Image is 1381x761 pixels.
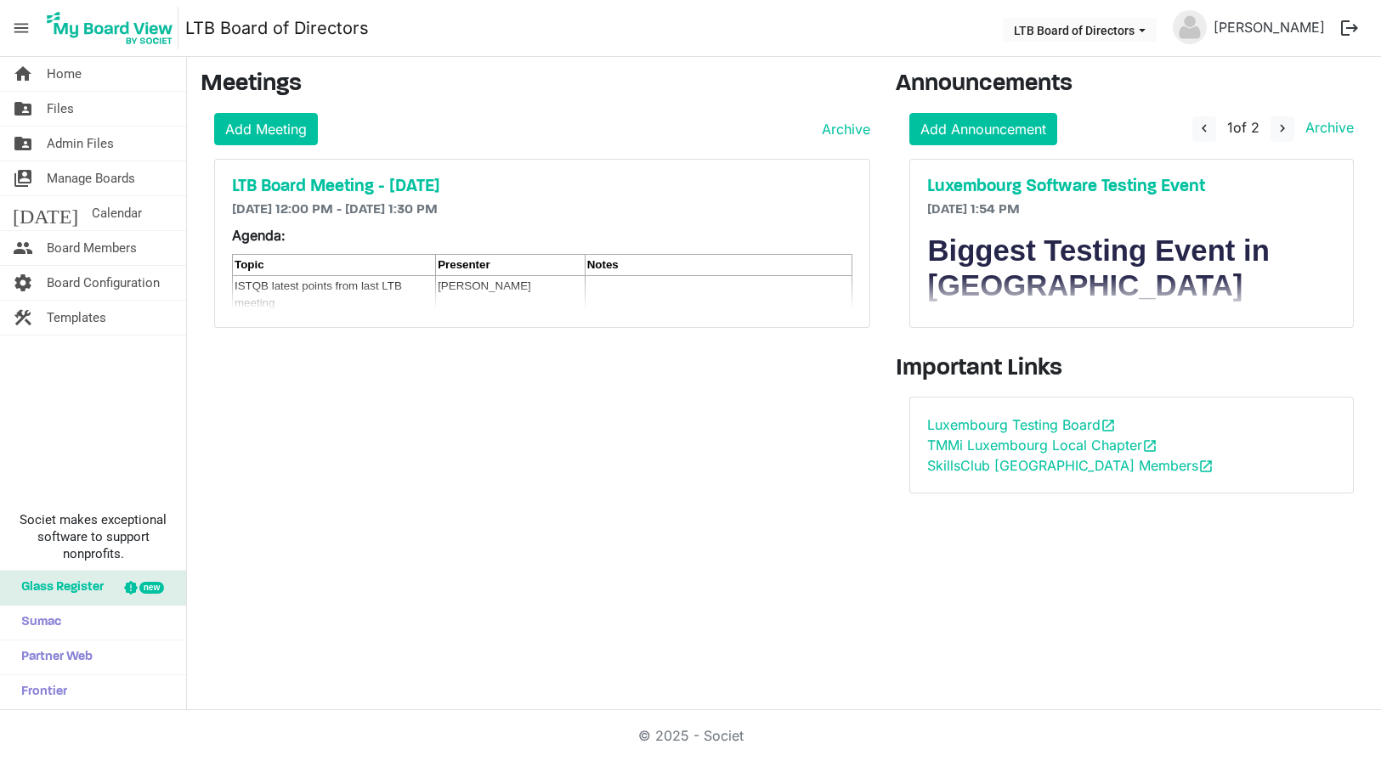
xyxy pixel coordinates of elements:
[1198,459,1214,474] span: open_in_new
[13,57,33,91] span: home
[13,92,33,126] span: folder_shared
[1271,116,1294,142] button: navigate_next
[896,70,1367,99] h3: Announcements
[235,279,402,309] span: ISTQB latest points from last LTB meeting
[1299,119,1354,136] a: Archive
[13,266,33,300] span: settings
[139,582,164,594] div: new
[13,571,104,605] span: Glass Register
[1173,10,1207,44] img: no-profile-picture.svg
[1003,18,1157,42] button: LTB Board of Directors dropdownbutton
[815,119,870,139] a: Archive
[47,92,74,126] span: Files
[8,511,178,562] span: Societ makes exceptional software to support nonprofits.
[5,12,37,44] span: menu
[232,202,852,218] h6: [DATE] 12:00 PM - [DATE] 1:30 PM
[13,161,33,195] span: switch_account
[438,258,490,271] b: Presenter
[232,177,852,197] a: LTB Board Meeting - [DATE]
[927,234,1270,302] strong: Biggest Testing Event in [GEOGRAPHIC_DATA]
[47,127,114,161] span: Admin Files
[1101,418,1116,433] span: open_in_new
[1227,119,1233,136] span: 1
[896,355,1367,384] h3: Important Links
[214,113,318,145] a: Add Meeting
[42,7,178,49] img: My Board View Logo
[201,70,870,99] h3: Meetings
[235,258,264,271] b: Topic
[1332,10,1367,46] button: logout
[1207,10,1332,44] a: [PERSON_NAME]
[927,416,1116,433] a: Luxembourg Testing Boardopen_in_new
[438,278,583,295] div: [PERSON_NAME]
[927,457,1214,474] a: SkillsClub [GEOGRAPHIC_DATA] Membersopen_in_new
[1227,119,1259,136] span: of 2
[92,196,142,230] span: Calendar
[47,57,82,91] span: Home
[13,301,33,335] span: construction
[1197,121,1212,136] span: navigate_before
[13,675,67,709] span: Frontier
[927,203,1020,217] span: [DATE] 1:54 PM
[587,258,619,271] b: Notes
[927,437,1157,454] a: TMMi Luxembourg Local Chapteropen_in_new
[47,161,135,195] span: Manage Boards
[13,196,78,230] span: [DATE]
[13,231,33,265] span: people
[232,227,286,244] strong: Agenda:
[1142,438,1157,454] span: open_in_new
[927,177,1336,197] a: Luxembourg Software Testing Event
[909,113,1057,145] a: Add Announcement
[638,727,744,744] a: © 2025 - Societ
[185,11,369,45] a: LTB Board of Directors
[1275,121,1290,136] span: navigate_next
[47,301,106,335] span: Templates
[13,127,33,161] span: folder_shared
[47,266,160,300] span: Board Configuration
[13,640,93,674] span: Partner Web
[13,606,61,640] span: Sumac
[42,7,185,49] a: My Board View Logo
[47,231,137,265] span: Board Members
[1192,116,1216,142] button: navigate_before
